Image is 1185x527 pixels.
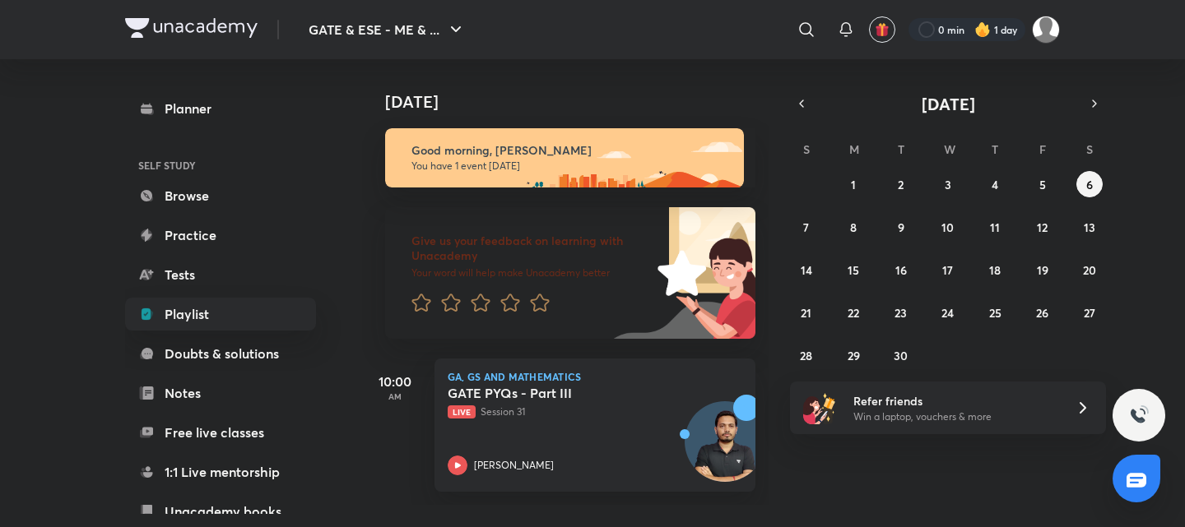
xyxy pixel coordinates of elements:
[992,141,998,157] abbr: Thursday
[989,262,1001,278] abbr: September 18, 2025
[848,262,859,278] abbr: September 15, 2025
[362,372,428,391] h5: 10:00
[942,262,953,278] abbr: September 17, 2025
[848,348,860,363] abbr: September 29, 2025
[888,299,914,326] button: September 23, 2025
[362,391,428,401] p: AM
[888,171,914,197] button: September 2, 2025
[888,342,914,368] button: September 30, 2025
[1039,141,1046,157] abbr: Friday
[935,257,961,283] button: September 17, 2025
[1036,305,1048,321] abbr: September 26, 2025
[1076,214,1103,240] button: September 13, 2025
[1037,220,1048,235] abbr: September 12, 2025
[982,214,1008,240] button: September 11, 2025
[125,298,316,331] a: Playlist
[125,92,316,125] a: Planner
[840,299,867,326] button: September 22, 2025
[935,171,961,197] button: September 3, 2025
[840,171,867,197] button: September 1, 2025
[982,257,1008,283] button: September 18, 2025
[1029,214,1056,240] button: September 12, 2025
[982,299,1008,326] button: September 25, 2025
[1076,257,1103,283] button: September 20, 2025
[125,377,316,409] a: Notes
[448,405,476,418] span: Live
[793,342,820,368] button: September 28, 2025
[894,348,908,363] abbr: September 30, 2025
[922,93,975,115] span: [DATE]
[411,233,652,263] h6: Give us your feedback on learning with Unacademy
[125,219,316,252] a: Practice
[840,342,867,368] button: September 29, 2025
[448,385,653,401] h5: GATE PYQs - Part III
[803,220,809,235] abbr: September 7, 2025
[125,18,258,42] a: Company Logo
[793,299,820,326] button: September 21, 2025
[1037,262,1048,278] abbr: September 19, 2025
[411,159,729,173] p: You have 1 event [DATE]
[803,391,836,424] img: referral
[1029,171,1056,197] button: September 5, 2025
[801,262,812,278] abbr: September 14, 2025
[840,257,867,283] button: September 15, 2025
[125,258,316,291] a: Tests
[888,214,914,240] button: September 9, 2025
[851,177,856,192] abbr: September 1, 2025
[869,16,895,43] button: avatar
[1029,257,1056,283] button: September 19, 2025
[848,305,859,321] abbr: September 22, 2025
[850,220,857,235] abbr: September 8, 2025
[793,257,820,283] button: September 14, 2025
[853,392,1056,409] h6: Refer friends
[448,404,706,419] p: Session 31
[125,151,316,179] h6: SELF STUDY
[385,92,772,112] h4: [DATE]
[1086,177,1093,192] abbr: September 6, 2025
[602,207,755,339] img: feedback_image
[875,22,890,37] img: avatar
[1084,220,1095,235] abbr: September 13, 2025
[801,305,811,321] abbr: September 21, 2025
[898,177,904,192] abbr: September 2, 2025
[448,372,742,381] p: GA, GS and Mathematics
[1039,177,1046,192] abbr: September 5, 2025
[941,220,954,235] abbr: September 10, 2025
[898,220,904,235] abbr: September 9, 2025
[803,141,810,157] abbr: Sunday
[990,220,1000,235] abbr: September 11, 2025
[1029,299,1056,326] button: September 26, 2025
[935,214,961,240] button: September 10, 2025
[982,171,1008,197] button: September 4, 2025
[125,455,316,488] a: 1:1 Live mentorship
[299,13,476,46] button: GATE & ESE - ME & ...
[840,214,867,240] button: September 8, 2025
[1129,405,1149,425] img: ttu
[941,305,954,321] abbr: September 24, 2025
[945,177,951,192] abbr: September 3, 2025
[935,299,961,326] button: September 24, 2025
[125,18,258,38] img: Company Logo
[685,410,764,489] img: Avatar
[989,305,1001,321] abbr: September 25, 2025
[1086,141,1093,157] abbr: Saturday
[1083,262,1096,278] abbr: September 20, 2025
[944,141,955,157] abbr: Wednesday
[385,128,744,187] img: morning
[125,179,316,212] a: Browse
[1084,305,1095,321] abbr: September 27, 2025
[411,143,729,158] h6: Good morning, [PERSON_NAME]
[1032,16,1060,44] img: Manasi Raut
[793,214,820,240] button: September 7, 2025
[853,409,1056,424] p: Win a laptop, vouchers & more
[813,92,1083,115] button: [DATE]
[125,416,316,449] a: Free live classes
[474,458,554,473] p: [PERSON_NAME]
[800,348,812,363] abbr: September 28, 2025
[888,257,914,283] button: September 16, 2025
[411,266,652,280] p: Your word will help make Unacademy better
[849,141,859,157] abbr: Monday
[898,141,904,157] abbr: Tuesday
[1076,299,1103,326] button: September 27, 2025
[895,262,907,278] abbr: September 16, 2025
